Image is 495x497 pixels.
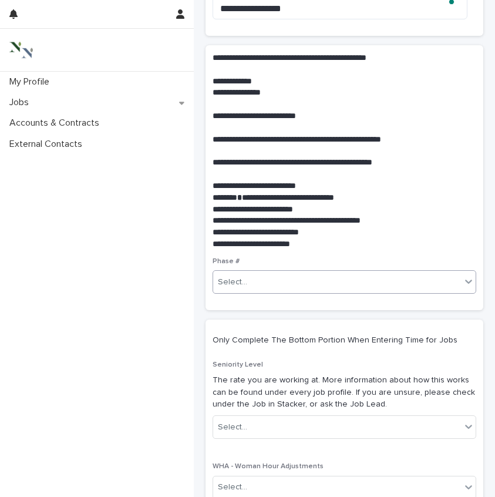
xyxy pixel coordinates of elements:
[218,276,247,288] div: Select...
[213,361,263,368] span: Seniority Level
[213,335,472,345] p: Only Complete The Bottom Portion When Entering Time for Jobs
[5,139,92,150] p: External Contacts
[218,421,247,434] div: Select...
[5,76,59,88] p: My Profile
[5,117,109,129] p: Accounts & Contracts
[213,463,324,470] span: WHA - Woman Hour Adjustments
[5,97,38,108] p: Jobs
[9,38,33,62] img: 3bAFpBnQQY6ys9Fa9hsD
[218,481,247,493] div: Select...
[213,258,240,265] span: Phase #
[213,374,476,411] p: The rate you are working at. More information about how this works can be found under every job p...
